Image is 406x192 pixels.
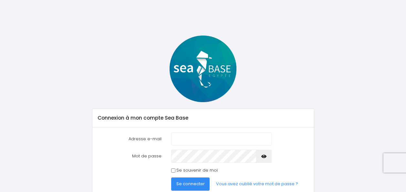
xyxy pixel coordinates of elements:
label: Adresse e-mail [93,133,166,145]
button: Se connecter [171,177,210,190]
a: Vous avez oublié votre mot de passe ? [211,177,303,190]
label: Mot de passe [93,150,166,163]
div: Connexion à mon compte Sea Base [92,109,314,127]
span: Se connecter [176,181,205,187]
label: Se souvenir de moi [176,167,218,174]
